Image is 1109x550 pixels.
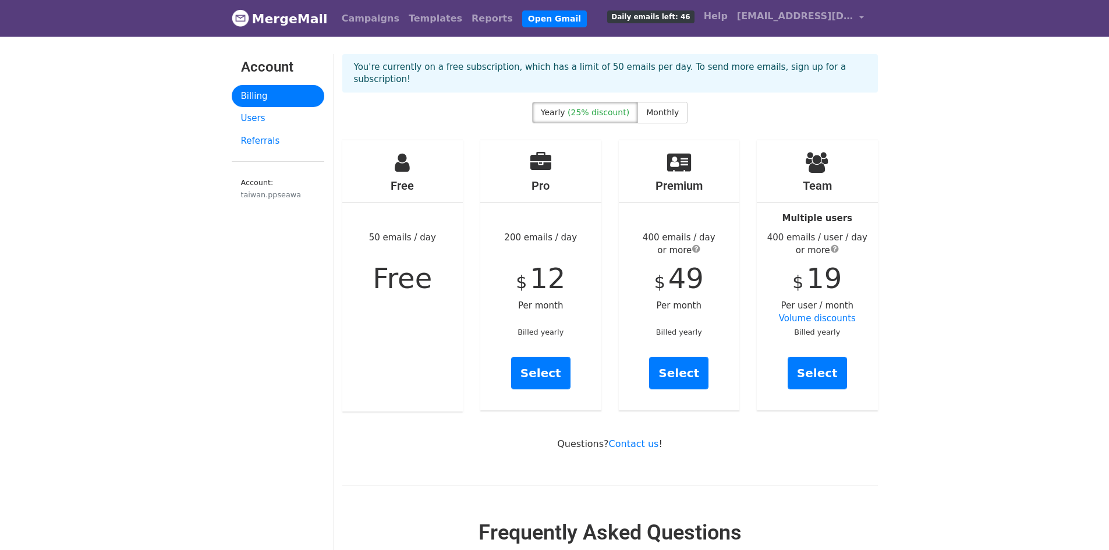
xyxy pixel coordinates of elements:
a: [EMAIL_ADDRESS][DOMAIN_NAME] [732,5,869,32]
a: Select [649,357,708,389]
small: Billed yearly [656,328,702,336]
a: Volume discounts [779,313,856,324]
a: Contact us [609,438,659,449]
span: (25% discount) [568,108,629,117]
h4: Team [757,179,878,193]
span: Monthly [646,108,679,117]
p: You're currently on a free subscription, which has a limit of 50 emails per day. To send more ema... [354,61,866,86]
span: $ [792,272,803,292]
span: Free [373,262,432,294]
h2: Frequently Asked Questions [342,520,878,545]
div: 400 emails / day or more [619,231,740,257]
span: [EMAIL_ADDRESS][DOMAIN_NAME] [737,9,853,23]
a: Templates [404,7,467,30]
span: 19 [806,262,842,294]
a: Referrals [232,130,324,152]
img: MergeMail logo [232,9,249,27]
a: Daily emails left: 46 [603,5,699,28]
small: Billed yearly [794,328,840,336]
a: Select [788,357,847,389]
h4: Premium [619,179,740,193]
a: MergeMail [232,6,328,31]
h4: Pro [480,179,601,193]
span: 49 [668,262,704,294]
p: Questions? ! [342,438,878,450]
a: Campaigns [337,7,404,30]
span: Daily emails left: 46 [607,10,694,23]
span: $ [654,272,665,292]
a: Open Gmail [522,10,587,27]
a: Users [232,107,324,130]
h4: Free [342,179,463,193]
a: Help [699,5,732,28]
a: Reports [467,7,518,30]
div: 400 emails / user / day or more [757,231,878,257]
div: taiwan.ppseawa [241,189,315,200]
div: 50 emails / day [342,140,463,411]
div: Per user / month [757,140,878,410]
a: Billing [232,85,324,108]
small: Billed yearly [518,328,564,336]
span: Yearly [541,108,565,117]
small: Account: [241,178,315,200]
div: 200 emails / day Per month [480,140,601,410]
strong: Multiple users [782,213,852,223]
div: Per month [619,140,740,410]
h3: Account [241,59,315,76]
a: Select [511,357,571,389]
span: 12 [530,262,565,294]
span: $ [516,272,527,292]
